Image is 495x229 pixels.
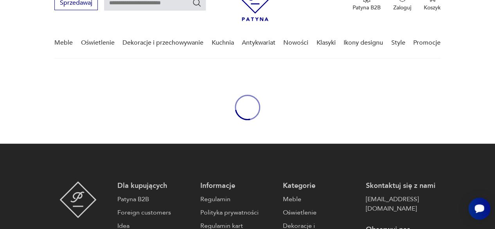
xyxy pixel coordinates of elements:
[200,195,275,204] a: Regulamin
[242,28,275,58] a: Antykwariat
[200,208,275,217] a: Polityka prywatności
[468,198,490,220] iframe: Smartsupp widget button
[283,28,308,58] a: Nowości
[317,28,336,58] a: Klasyki
[283,195,358,204] a: Meble
[344,28,383,58] a: Ikony designu
[117,208,192,217] a: Foreign customers
[211,28,234,58] a: Kuchnia
[283,181,358,191] p: Kategorie
[54,28,73,58] a: Meble
[393,4,411,11] p: Zaloguj
[365,181,440,191] p: Skontaktuj się z nami
[353,4,381,11] p: Patyna B2B
[117,181,192,191] p: Dla kupujących
[365,195,440,213] a: [EMAIL_ADDRESS][DOMAIN_NAME]
[54,1,98,6] a: Sprzedawaj
[81,28,115,58] a: Oświetlenie
[283,208,358,217] a: Oświetlenie
[413,28,441,58] a: Promocje
[122,28,203,58] a: Dekoracje i przechowywanie
[117,195,192,204] a: Patyna B2B
[424,4,441,11] p: Koszyk
[391,28,405,58] a: Style
[200,181,275,191] p: Informacje
[59,181,97,218] img: Patyna - sklep z meblami i dekoracjami vintage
